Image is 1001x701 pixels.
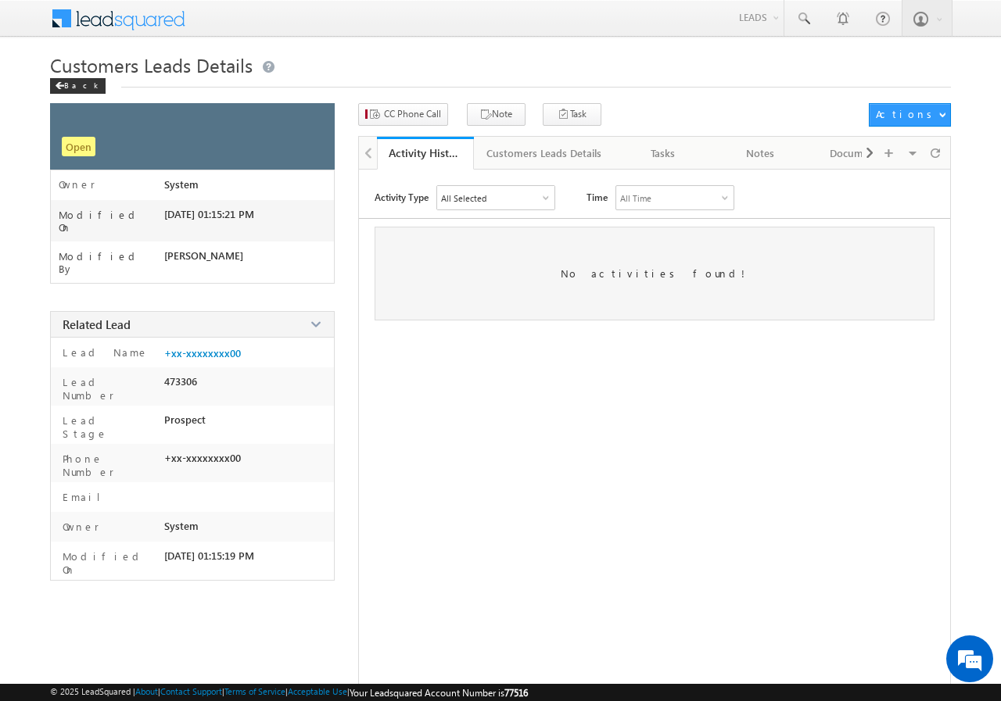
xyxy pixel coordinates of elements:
[63,317,131,332] span: Related Lead
[725,144,795,163] div: Notes
[164,375,197,388] span: 473306
[59,250,164,275] label: Modified By
[164,520,199,532] span: System
[59,549,157,576] label: Modified On
[164,208,254,220] span: [DATE] 01:15:21 PM
[50,52,253,77] span: Customers Leads Details
[62,137,95,156] span: Open
[358,103,448,126] button: CC Phone Call
[160,686,222,696] a: Contact Support
[135,686,158,696] a: About
[869,103,951,127] button: Actions
[288,686,347,696] a: Acceptable Use
[59,178,95,191] label: Owner
[504,687,528,699] span: 77516
[384,107,441,121] span: CC Phone Call
[164,249,243,262] span: [PERSON_NAME]
[164,347,241,359] a: +xx-xxxxxxxx00
[59,209,164,234] label: Modified On
[377,137,474,168] li: Activity History
[543,103,601,126] button: Task
[628,144,698,163] div: Tasks
[441,193,486,203] div: All Selected
[59,375,157,402] label: Lead Number
[620,193,651,203] div: All Time
[375,227,935,320] div: No activities found!
[59,413,157,440] label: Lead Stage
[59,345,149,359] label: Lead Name
[375,185,429,209] span: Activity Type
[486,144,601,163] div: Customers Leads Details
[712,137,809,170] a: Notes
[164,178,199,191] span: System
[377,137,474,170] a: Activity History
[615,137,712,170] a: Tasks
[822,144,892,163] div: Documents
[809,137,906,170] a: Documents
[50,78,106,94] div: Back
[474,137,615,170] a: Customers Leads Details
[587,185,608,209] span: Time
[59,520,99,533] label: Owner
[50,686,528,699] span: © 2025 LeadSquared | | | | |
[389,145,462,160] div: Activity History
[164,549,254,562] span: [DATE] 01:15:19 PM
[350,687,528,699] span: Your Leadsquared Account Number is
[59,490,113,503] label: Email
[467,103,526,126] button: Note
[876,107,938,121] div: Actions
[59,452,157,478] label: Phone Number
[224,686,285,696] a: Terms of Service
